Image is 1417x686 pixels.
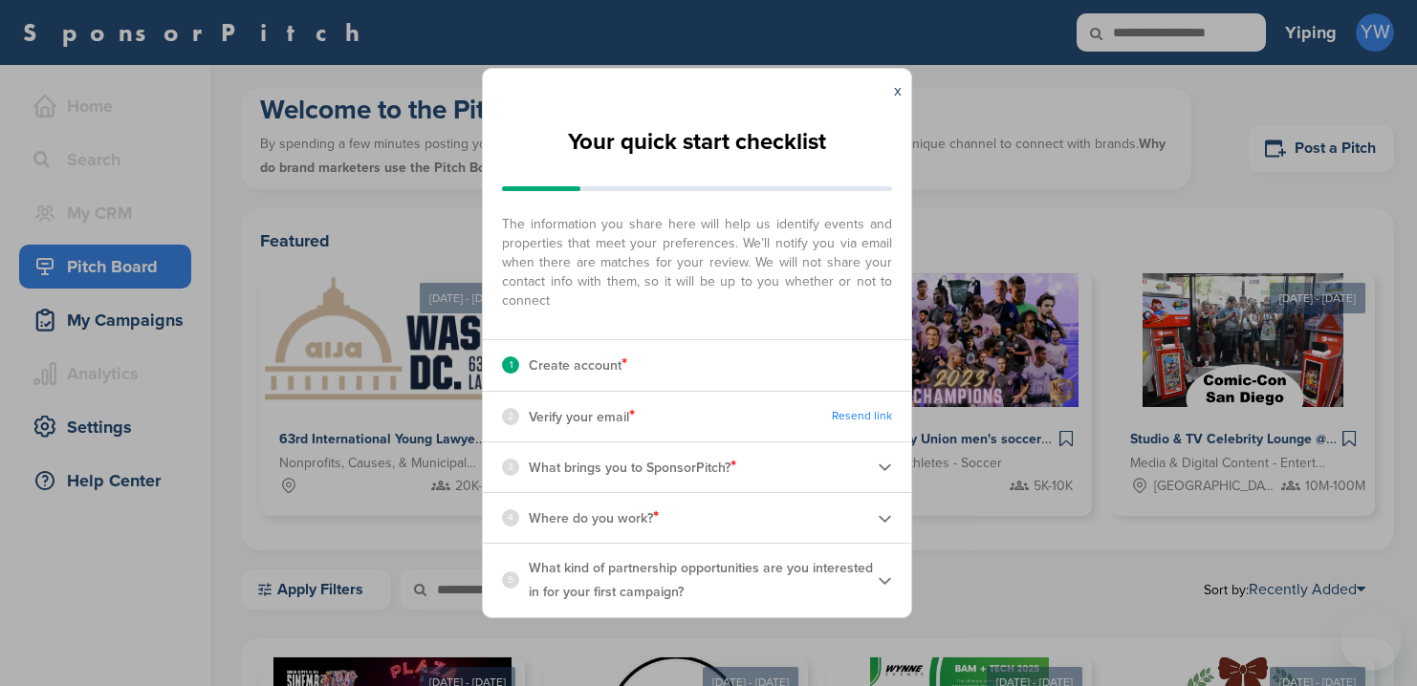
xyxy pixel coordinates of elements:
span: The information you share here will help us identify events and properties that meet your prefere... [502,205,892,311]
p: Create account [529,353,627,377]
img: Checklist arrow 2 [878,460,892,474]
p: What brings you to SponsorPitch? [529,455,736,480]
div: 4 [502,509,519,526]
img: Checklist arrow 2 [878,573,892,588]
h2: Your quick start checklist [568,121,826,163]
a: x [894,81,902,100]
img: Checklist arrow 2 [878,511,892,525]
div: 5 [502,571,519,589]
p: What kind of partnership opportunities are you interested in for your first campaign? [529,556,878,604]
a: Resend link [832,409,892,423]
p: Verify your email [529,404,635,429]
div: 3 [502,459,519,476]
div: 1 [502,356,519,374]
iframe: 启动消息传送窗口的按钮 [1341,610,1402,671]
div: 2 [502,408,519,425]
p: Where do you work? [529,505,659,530]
